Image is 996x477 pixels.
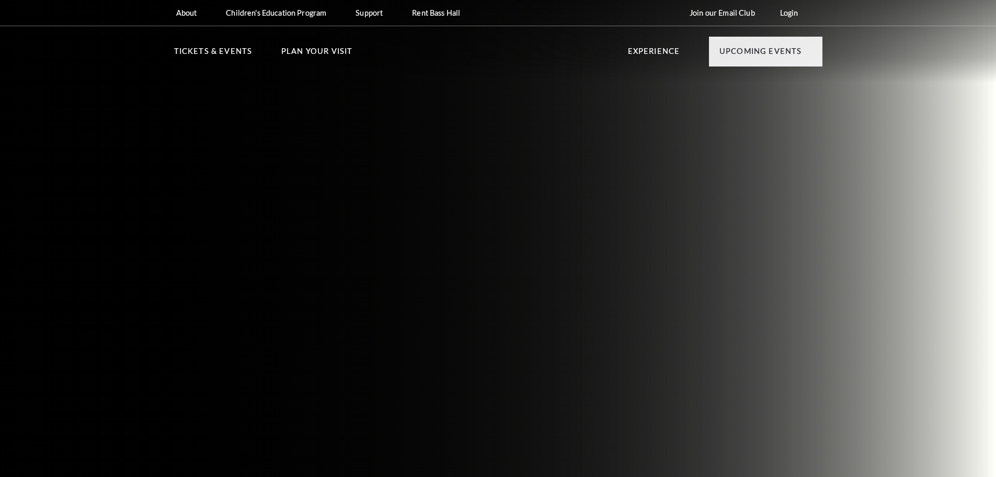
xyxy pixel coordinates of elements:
p: Upcoming Events [719,45,802,64]
p: Experience [628,45,680,64]
p: About [176,8,197,17]
p: Tickets & Events [174,45,253,64]
p: Plan Your Visit [281,45,353,64]
p: Children's Education Program [226,8,326,17]
p: Support [356,8,383,17]
p: Rent Bass Hall [412,8,460,17]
